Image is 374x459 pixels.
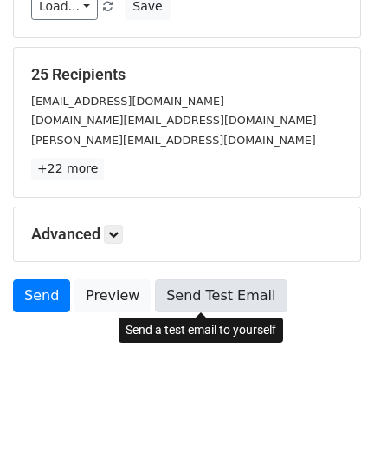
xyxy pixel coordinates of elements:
[31,134,316,147] small: [PERSON_NAME][EMAIL_ADDRESS][DOMAIN_NAME]
[31,158,104,180] a: +22 more
[31,114,316,127] small: [DOMAIN_NAME][EMAIL_ADDRESS][DOMAIN_NAME]
[287,376,374,459] iframe: Chat Widget
[74,279,151,312] a: Preview
[13,279,70,312] a: Send
[31,65,343,84] h5: 25 Recipients
[119,318,283,343] div: Send a test email to yourself
[31,225,343,244] h5: Advanced
[155,279,287,312] a: Send Test Email
[31,95,224,108] small: [EMAIL_ADDRESS][DOMAIN_NAME]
